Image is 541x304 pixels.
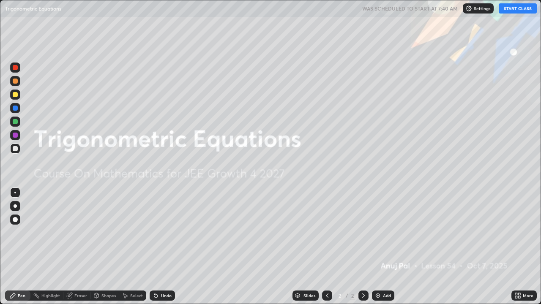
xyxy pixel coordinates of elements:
[5,5,61,12] p: Trigonometric Equations
[350,292,355,299] div: 2
[101,293,116,298] div: Shapes
[374,292,381,299] img: add-slide-button
[383,293,391,298] div: Add
[523,293,533,298] div: More
[18,293,25,298] div: Pen
[74,293,87,298] div: Eraser
[346,293,348,298] div: /
[336,293,344,298] div: 2
[474,6,490,11] p: Settings
[499,3,537,14] button: START CLASS
[41,293,60,298] div: Highlight
[362,5,458,12] h5: WAS SCHEDULED TO START AT 7:40 AM
[161,293,172,298] div: Undo
[130,293,143,298] div: Select
[465,5,472,12] img: class-settings-icons
[303,293,315,298] div: Slides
